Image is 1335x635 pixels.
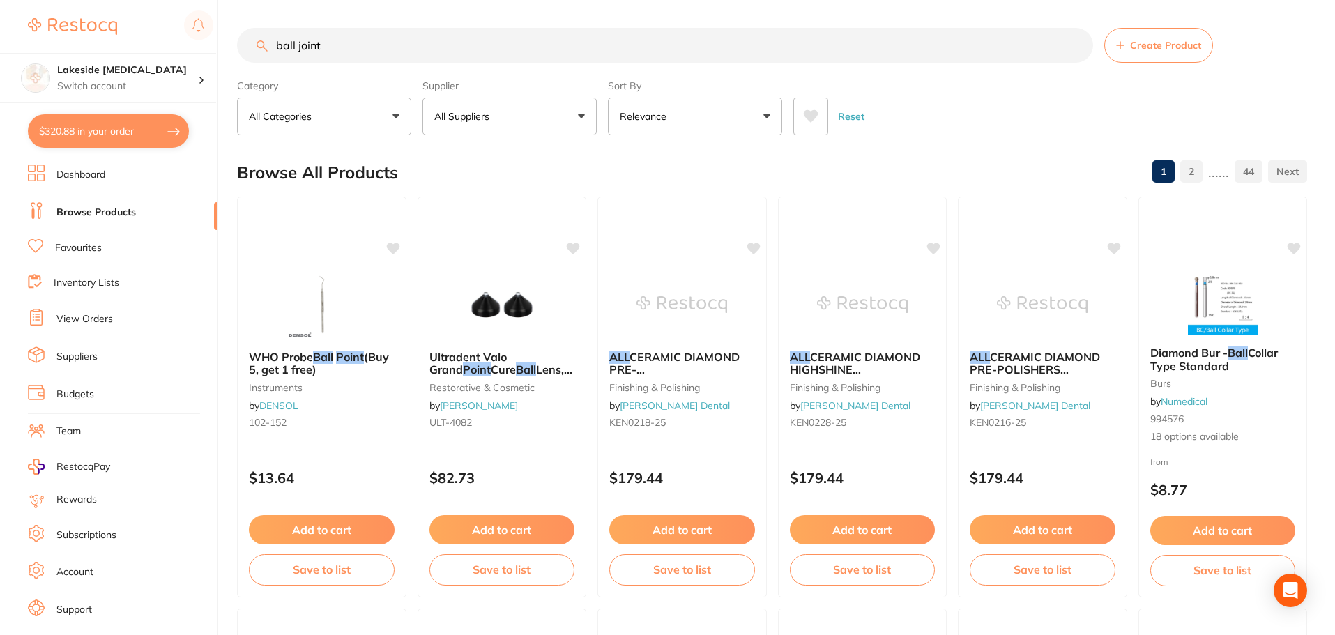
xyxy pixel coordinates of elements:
span: RestocqPay [56,460,110,474]
button: Relevance [608,98,782,135]
span: by [970,399,1090,412]
span: PK25 [708,376,738,390]
p: $82.73 [429,470,575,486]
a: 2 [1180,158,1203,185]
p: Relevance [620,109,672,123]
em: Point [463,362,491,376]
span: CERAMIC DIAMOND PRE-POLISHERS [609,350,740,390]
a: 1 [1152,158,1175,185]
span: by [429,399,518,412]
div: Open Intercom Messenger [1274,574,1307,607]
button: Add to cart [1150,516,1296,545]
span: WHO Probe [249,350,313,364]
em: Ball [313,350,333,364]
button: Add to cart [970,515,1115,544]
p: All Suppliers [434,109,495,123]
button: Add to cart [429,515,575,544]
small: finishing & polishing [790,382,936,393]
button: Save to list [970,554,1115,585]
span: Diamond Bur - [1150,346,1228,360]
a: [PERSON_NAME] Dental [620,399,730,412]
small: finishing & polishing [970,382,1115,393]
a: [PERSON_NAME] Dental [980,399,1090,412]
img: ALL CERAMIC DIAMOND HIGHSHINE POLISHER POINT PK25 [817,270,908,339]
span: Collar Type Standard [1150,346,1278,372]
a: Inventory Lists [54,276,119,290]
em: POINT [1007,376,1043,390]
button: Create Product [1104,28,1213,63]
a: Budgets [56,388,94,401]
span: by [609,399,730,412]
button: Add to cart [790,515,936,544]
span: by [790,399,910,412]
a: Restocq Logo [28,10,117,43]
img: Restocq Logo [28,18,117,35]
a: Browse Products [56,206,136,220]
a: Dashboard [56,168,105,182]
h2: Browse All Products [237,163,398,183]
a: [PERSON_NAME] [440,399,518,412]
p: $179.44 [970,470,1115,486]
span: CERAMIC DIAMOND HIGHSHINE POLISHER [790,350,920,390]
input: Search Products [237,28,1093,63]
em: Ball [1228,346,1248,360]
b: ALL CERAMIC DIAMOND PRE-POLISHERS POINT PK25 [609,351,755,376]
b: ALL CERAMIC DIAMOND PRE-POLISHERS SMALL POINT PK25 [970,351,1115,376]
span: PK25 [1043,376,1072,390]
button: Save to list [1150,555,1296,586]
button: All Suppliers [422,98,597,135]
a: Subscriptions [56,528,116,542]
a: Favourites [55,241,102,255]
p: All Categories [249,109,317,123]
img: WHO Probe Ball Point (Buy 5, get 1 free) [276,270,367,339]
span: CERAMIC DIAMOND PRE-POLISHERS SMALL [970,350,1100,390]
button: Add to cart [609,515,755,544]
span: Create Product [1130,40,1201,51]
a: View Orders [56,312,113,326]
small: restorative & cosmetic [429,382,575,393]
a: Account [56,565,93,579]
span: (Buy 5, get 1 free) [249,350,389,376]
p: $179.44 [609,470,755,486]
button: Add to cart [249,515,395,544]
a: DENSOL [259,399,298,412]
p: $8.77 [1150,482,1296,498]
span: by [249,399,298,412]
img: ALL CERAMIC DIAMOND PRE-POLISHERS SMALL POINT PK25 [997,270,1088,339]
h4: Lakeside Dental Surgery [57,63,198,77]
b: WHO Probe Ball Point (Buy 5, get 1 free) [249,351,395,376]
span: from [1150,457,1168,467]
p: $13.64 [249,470,395,486]
a: Rewards [56,493,97,507]
a: Team [56,424,81,438]
span: PK25 [882,376,911,390]
a: Support [56,603,92,617]
em: POINT [846,376,882,390]
img: Lakeside Dental Surgery [22,64,49,92]
span: Ultradent Valo Grand [429,350,507,376]
span: 102-152 [249,416,287,429]
button: All Categories [237,98,411,135]
em: POINT [673,376,708,390]
span: 994576 [1150,413,1184,425]
span: KEN0218-25 [609,416,666,429]
em: ALL [970,350,990,364]
em: ALL [790,350,810,364]
img: ALL CERAMIC DIAMOND PRE-POLISHERS POINT PK25 [636,270,727,339]
b: Ultradent Valo Grand PointCure Ball Lens, 2-Pack [429,351,575,376]
span: KEN0228-25 [790,416,846,429]
p: $179.44 [790,470,936,486]
b: Diamond Bur - Ball Collar Type Standard [1150,346,1296,372]
span: by [1150,395,1207,408]
img: RestocqPay [28,459,45,475]
span: Lens, 2-Pack [429,362,572,389]
em: Ball [516,362,536,376]
a: 44 [1235,158,1262,185]
span: 18 options available [1150,430,1296,444]
em: ALL [609,350,630,364]
a: [PERSON_NAME] Dental [800,399,910,412]
label: Sort By [608,79,782,92]
button: Save to list [429,554,575,585]
button: Save to list [790,554,936,585]
p: ...... [1208,164,1229,180]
